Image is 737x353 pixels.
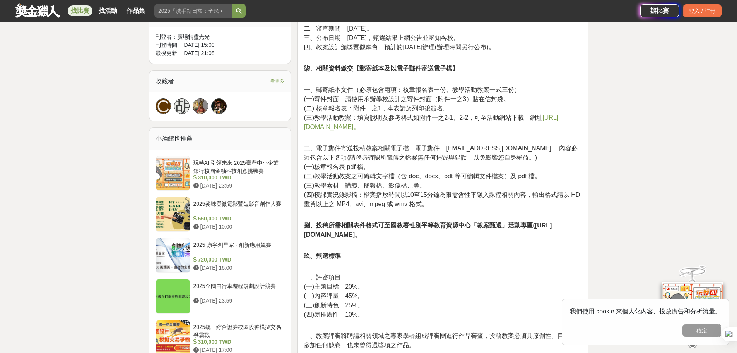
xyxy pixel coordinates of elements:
span: 我們使用 cookie 來個人化內容、投放廣告和分析流量。 [570,308,721,315]
strong: 捌、投稿所需相關表件格式可至國教署性別平等教育資源中心「教案甄選」活動專區([URL][DOMAIN_NAME]。 [304,222,552,238]
img: Avatar [193,99,208,114]
span: (二)教學活動教案之可編輯文字檔（含 doc、docx、odt 等可編輯文件檔案）及 pdf 檔。 [304,173,541,179]
span: (一)寄件封面：請使用承辦學校設計之寄件封面（附件一之3）貼在信封袋。 [304,96,510,102]
div: 310,000 TWD [193,174,282,182]
button: 確定 [682,324,721,337]
a: 找活動 [96,5,120,16]
span: 三、公布日期：[DATE]，甄選結果上網公告並函知各校。 [304,34,459,41]
span: 二、教案評審將聘請相關領域之專家學者組成評審團進行作品審查，投稿教案必須具原創性、目前無參加任何競賽，也未曾得過獎項之作品。 [304,332,576,348]
a: 2025麥味登微電影暨短影音創作大賽 550,000 TWD [DATE] 10:00 [156,197,285,232]
a: 找比賽 [68,5,92,16]
div: 550,000 TWD [193,215,282,223]
div: 2025 康寧創星家 - 創新應用競賽 [193,241,282,256]
div: 玩轉AI 引領未來 2025臺灣中小企業銀行校園金融科技創意挑戰賽 [193,159,282,174]
span: 一、郵寄紙本文件（必須包含兩項：核章報名表一份、教學活動教案一式三份） [304,86,520,93]
strong: 玖、甄選標準 [304,253,341,259]
span: [URL][DOMAIN_NAME]。 [304,114,558,130]
a: 辦比賽 [640,4,679,17]
div: 最後更新： [DATE] 21:08 [156,49,285,57]
span: (一)核章報名表 pdf 檔。 [304,164,369,170]
div: [DATE] 16:00 [193,264,282,272]
span: 看更多 [270,77,284,85]
a: Avatar [193,98,208,114]
span: 二、電子郵件寄送投稿教案相關電子檔，電子郵件：[EMAIL_ADDRESS][DOMAIN_NAME] ，內容必須包含以下各項(請務必確認所電傳之檔案無任何損毀與錯誤，以免影響您自身權益。) [304,145,578,161]
a: [URL][DOMAIN_NAME]。 [304,115,558,130]
div: 310,000 TWD [193,338,282,346]
a: 胡 [174,98,190,114]
div: [DATE] 10:00 [193,223,282,231]
strong: 柒、相關資料繳交【郵寄紙本及以電子郵件寄送電子檔】 [304,65,458,72]
a: C [156,98,171,114]
div: [DATE] 23:59 [193,297,282,305]
span: (一)主題目標：20%。 [304,283,364,290]
a: 玩轉AI 引領未來 2025臺灣中小企業銀行校園金融科技創意挑戰賽 310,000 TWD [DATE] 23:59 [156,156,285,191]
div: 2025全國自行車遊程規劃設計競賽 [193,282,282,297]
a: 2025全國自行車遊程規劃設計競賽 [DATE] 23:59 [156,279,285,314]
div: 小酒館也推薦 [149,128,291,150]
span: 二、審查期間：[DATE]。 [304,25,373,32]
img: d2146d9a-e6f6-4337-9592-8cefde37ba6b.png [662,282,723,334]
div: 刊登者： 廣場精靈光光 [156,33,285,41]
span: (二) 核章報名表：附件一之1，本表請於列印後簽名。 [304,105,449,112]
div: 刊登時間： [DATE] 15:00 [156,41,285,49]
div: 720,000 TWD [193,256,282,264]
a: 作品集 [123,5,148,16]
span: (四)授課實況錄影檔：檔案播放時間以10至15分鐘為限需含性平融入課程相關內容，輸出格式請以 HD 畫質以上之 MP4、avi、mpeg 或 wmv 格式。 [304,191,580,207]
span: (四)易推廣性：10%。 [304,311,364,318]
div: 登入 / 註冊 [683,4,722,17]
span: (二)內容評量：45%。 [304,293,364,299]
div: 2025統一綜合證券校園股神模擬交易爭霸戰 [193,323,282,338]
span: 收藏者 [156,78,174,84]
span: (三)教學活動教案：填寫說明及參考格式如附件一之2-1、2-2，可至活動網站下載，網址 [304,114,542,121]
input: 2025「洗手新日常：全民 ALL IN」洗手歌全台徵選 [154,4,232,18]
span: (三)創新特色：25%。 [304,302,364,308]
img: Avatar [212,99,226,114]
span: 一、收件日期：即日起至[DATE]止（以掛號郵戳為憑，逾期不受理）。 [304,16,496,22]
span: 一、評審項目 [304,274,341,281]
span: 四、教案設計頒獎暨觀摩會：預計於[DATE]辦理(辦理時間另行公布)。 [304,44,494,50]
div: [DATE] 23:59 [193,182,282,190]
a: Avatar [211,98,227,114]
div: 2025麥味登微電影暨短影音創作大賽 [193,200,282,215]
a: 2025 康寧創星家 - 創新應用競賽 720,000 TWD [DATE] 16:00 [156,238,285,273]
span: (三)教學素材：講義、簡報檔、影像檔…等。 [304,182,426,189]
